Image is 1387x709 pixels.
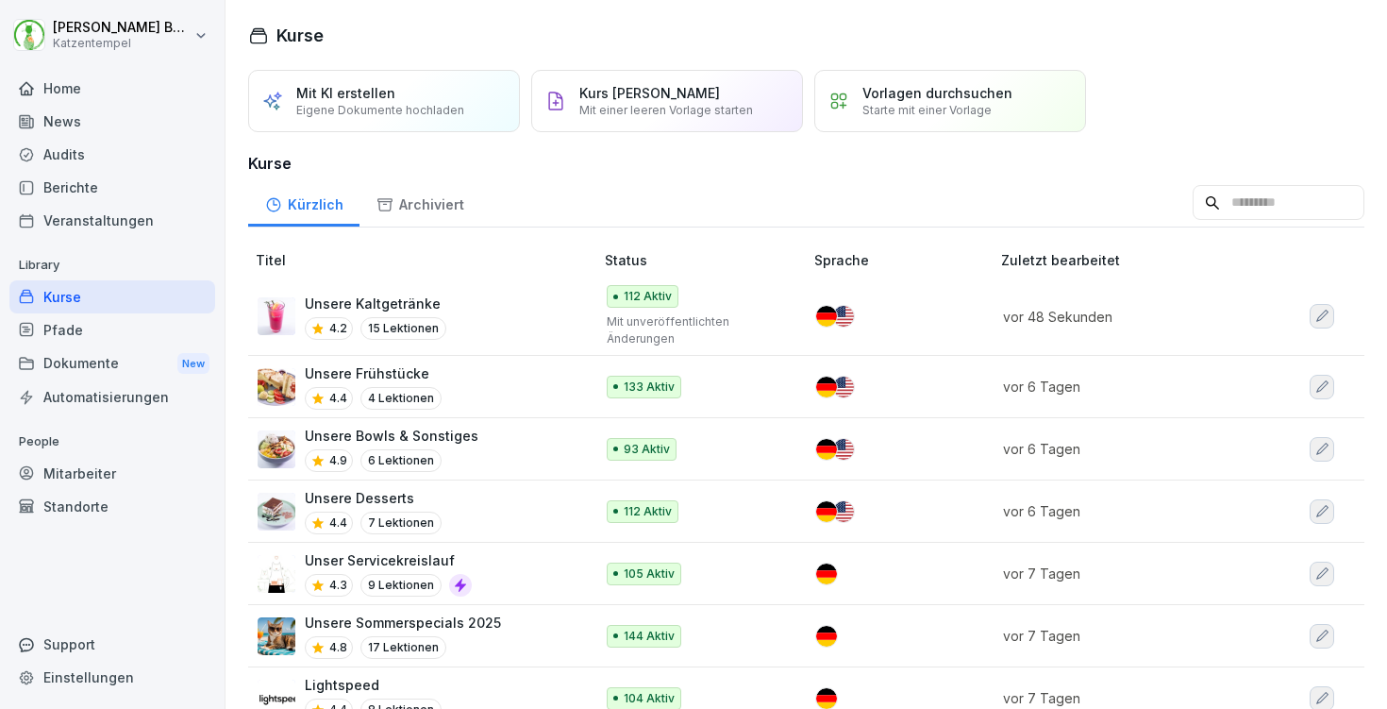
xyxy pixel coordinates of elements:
[9,457,215,490] a: Mitarbeiter
[305,294,446,313] p: Unsere Kaltgetränke
[258,555,295,593] img: s5qnd9q1m875ulmi6z3g1v03.png
[305,488,442,508] p: Unsere Desserts
[305,613,501,633] p: Unsere Sommerspecials 2025
[360,574,442,597] p: 9 Lektionen
[329,515,347,532] p: 4.4
[1003,688,1248,708] p: vor 7 Tagen
[862,103,992,117] p: Starte mit einer Vorlage
[258,368,295,406] img: xjb5akufvkicg26u72a6ikpa.png
[624,288,672,305] p: 112 Aktiv
[9,661,215,694] a: Einstellungen
[360,636,446,659] p: 17 Lektionen
[329,577,347,594] p: 4.3
[9,72,215,105] a: Home
[248,152,1364,175] h3: Kurse
[305,363,442,383] p: Unsere Frühstücke
[1001,250,1271,270] p: Zuletzt bearbeitet
[816,439,837,460] img: de.svg
[9,490,215,523] a: Standorte
[607,313,785,347] p: Mit unveröffentlichten Änderungen
[1003,564,1248,583] p: vor 7 Tagen
[9,280,215,313] a: Kurse
[53,20,191,36] p: [PERSON_NAME] Benedix
[359,178,480,227] a: Archiviert
[579,85,720,101] p: Kurs [PERSON_NAME]
[360,387,442,410] p: 4 Lektionen
[53,37,191,50] p: Katzentempel
[816,688,837,709] img: de.svg
[816,501,837,522] img: de.svg
[329,390,347,407] p: 4.4
[814,250,994,270] p: Sprache
[305,426,478,446] p: Unsere Bowls & Sonstiges
[256,250,597,270] p: Titel
[248,178,359,227] a: Kürzlich
[1003,307,1248,327] p: vor 48 Sekunden
[305,675,442,695] p: Lightspeed
[360,512,442,534] p: 7 Lektionen
[624,441,670,458] p: 93 Aktiv
[177,353,209,375] div: New
[816,377,837,397] img: de.svg
[258,297,295,335] img: o65mqm5zu8kk6iyyifda1ab1.png
[258,493,295,531] img: uk78nzme8od8c10kt62qgexg.png
[1003,626,1248,646] p: vor 7 Tagen
[624,628,675,645] p: 144 Aktiv
[9,628,215,661] div: Support
[1003,439,1248,459] p: vor 6 Tagen
[605,250,808,270] p: Status
[816,564,837,584] img: de.svg
[276,23,324,48] h1: Kurse
[624,690,675,707] p: 104 Aktiv
[329,452,347,469] p: 4.9
[9,346,215,381] div: Dokumente
[624,566,675,582] p: 105 Aktiv
[296,103,464,117] p: Eigene Dokumente hochladen
[9,250,215,280] p: Library
[329,639,347,656] p: 4.8
[329,320,347,337] p: 4.2
[833,501,854,522] img: us.svg
[258,430,295,468] img: ei04ryqe7fxjsz5spfhrf5na.png
[579,103,753,117] p: Mit einer leeren Vorlage starten
[305,550,472,570] p: Unser Servicekreislauf
[862,85,1012,101] p: Vorlagen durchsuchen
[9,427,215,457] p: People
[816,306,837,327] img: de.svg
[9,313,215,346] a: Pfade
[624,503,672,520] p: 112 Aktiv
[258,617,295,655] img: tq9m61t15lf2zt9mx622xkq2.png
[296,85,395,101] p: Mit KI erstellen
[833,306,854,327] img: us.svg
[9,346,215,381] a: DokumenteNew
[833,377,854,397] img: us.svg
[1003,377,1248,397] p: vor 6 Tagen
[624,379,675,396] p: 133 Aktiv
[833,439,854,460] img: us.svg
[9,171,215,204] a: Berichte
[360,317,446,340] p: 15 Lektionen
[360,449,442,472] p: 6 Lektionen
[816,626,837,647] img: de.svg
[1003,501,1248,521] p: vor 6 Tagen
[9,380,215,414] a: Automatisierungen
[9,204,215,237] a: Veranstaltungen
[9,138,215,171] a: Audits
[9,105,215,138] a: News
